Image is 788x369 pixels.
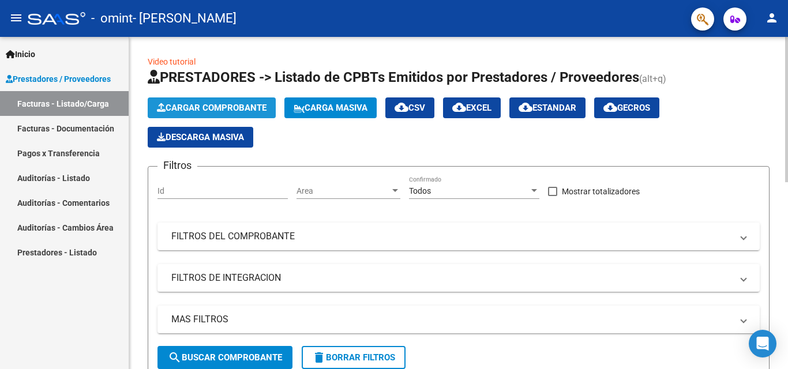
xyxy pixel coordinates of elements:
[452,103,491,113] span: EXCEL
[157,223,760,250] mat-expansion-panel-header: FILTROS DEL COMPROBANTE
[409,186,431,195] span: Todos
[302,346,406,369] button: Borrar Filtros
[312,351,326,364] mat-icon: delete
[519,100,532,114] mat-icon: cloud_download
[639,73,666,84] span: (alt+q)
[171,272,732,284] mat-panel-title: FILTROS DE INTEGRACION
[148,69,639,85] span: PRESTADORES -> Listado de CPBTs Emitidos por Prestadores / Proveedores
[749,330,776,357] div: Open Intercom Messenger
[443,97,501,118] button: EXCEL
[297,186,390,196] span: Area
[294,103,367,113] span: Carga Masiva
[452,100,466,114] mat-icon: cloud_download
[509,97,586,118] button: Estandar
[765,11,779,25] mat-icon: person
[157,103,267,113] span: Cargar Comprobante
[171,230,732,243] mat-panel-title: FILTROS DEL COMPROBANTE
[168,352,282,363] span: Buscar Comprobante
[603,100,617,114] mat-icon: cloud_download
[9,11,23,25] mat-icon: menu
[603,103,650,113] span: Gecros
[312,352,395,363] span: Borrar Filtros
[171,313,732,326] mat-panel-title: MAS FILTROS
[148,57,196,66] a: Video tutorial
[594,97,659,118] button: Gecros
[148,127,253,148] button: Descarga Masiva
[157,157,197,174] h3: Filtros
[157,306,760,333] mat-expansion-panel-header: MAS FILTROS
[133,6,237,31] span: - [PERSON_NAME]
[284,97,377,118] button: Carga Masiva
[157,264,760,292] mat-expansion-panel-header: FILTROS DE INTEGRACION
[562,184,640,198] span: Mostrar totalizadores
[519,103,576,113] span: Estandar
[157,346,292,369] button: Buscar Comprobante
[148,97,276,118] button: Cargar Comprobante
[395,100,408,114] mat-icon: cloud_download
[6,48,35,61] span: Inicio
[385,97,434,118] button: CSV
[91,6,133,31] span: - omint
[157,132,244,142] span: Descarga Masiva
[148,127,253,148] app-download-masive: Descarga masiva de comprobantes (adjuntos)
[6,73,111,85] span: Prestadores / Proveedores
[395,103,425,113] span: CSV
[168,351,182,364] mat-icon: search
